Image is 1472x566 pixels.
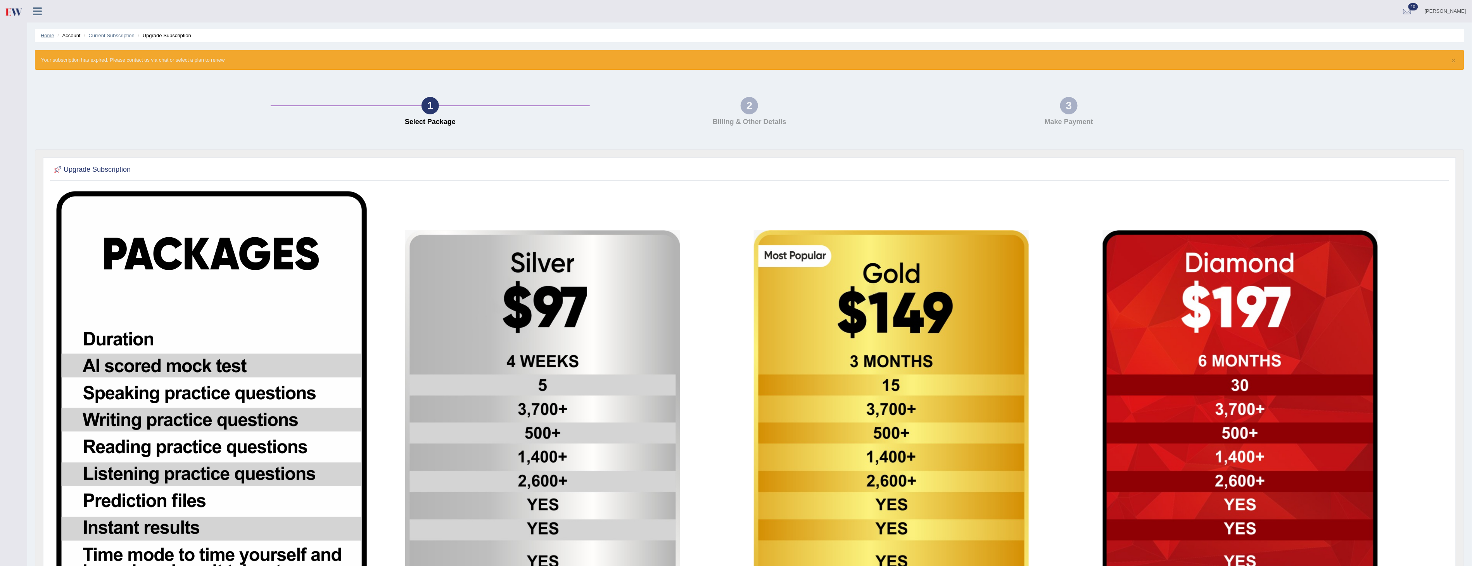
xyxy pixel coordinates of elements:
h4: Make Payment [913,118,1225,126]
div: 1 [422,97,439,114]
div: 3 [1060,97,1078,114]
li: Account [55,32,80,39]
h4: Billing & Other Details [594,118,905,126]
a: Home [41,33,54,38]
a: Current Subscription [88,33,135,38]
div: 2 [741,97,758,114]
li: Upgrade Subscription [136,32,191,39]
h2: Upgrade Subscription [52,164,131,176]
span: 10 [1408,3,1418,10]
div: Your subscription has expired. Please contact us via chat or select a plan to renew [35,50,1464,70]
button: × [1451,56,1456,64]
h4: Select Package [275,118,586,126]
